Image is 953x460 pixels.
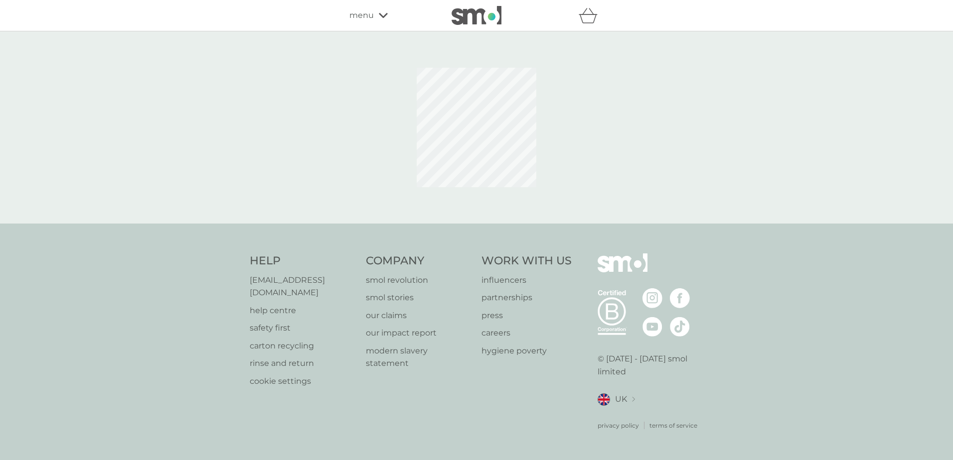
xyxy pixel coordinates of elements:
div: basket [579,5,604,25]
a: [EMAIL_ADDRESS][DOMAIN_NAME] [250,274,356,299]
h4: Company [366,253,472,269]
a: rinse and return [250,357,356,370]
img: visit the smol Youtube page [642,317,662,337]
img: smol [452,6,501,25]
a: partnerships [481,291,572,304]
p: © [DATE] - [DATE] smol limited [598,352,704,378]
a: press [481,309,572,322]
img: visit the smol Instagram page [642,288,662,308]
h4: Help [250,253,356,269]
a: hygiene poverty [481,345,572,357]
img: visit the smol Facebook page [670,288,690,308]
a: carton recycling [250,340,356,352]
h4: Work With Us [481,253,572,269]
a: our claims [366,309,472,322]
a: our impact report [366,327,472,340]
a: cookie settings [250,375,356,388]
span: menu [349,9,374,22]
a: safety first [250,322,356,335]
img: UK flag [598,393,610,406]
a: terms of service [649,421,697,430]
img: visit the smol Tiktok page [670,317,690,337]
span: UK [615,393,627,406]
a: modern slavery statement [366,345,472,370]
a: help centre [250,304,356,317]
a: privacy policy [598,421,639,430]
a: careers [481,327,572,340]
a: smol stories [366,291,472,304]
a: influencers [481,274,572,287]
img: select a new location [632,397,635,402]
img: smol [598,253,647,287]
a: smol revolution [366,274,472,287]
